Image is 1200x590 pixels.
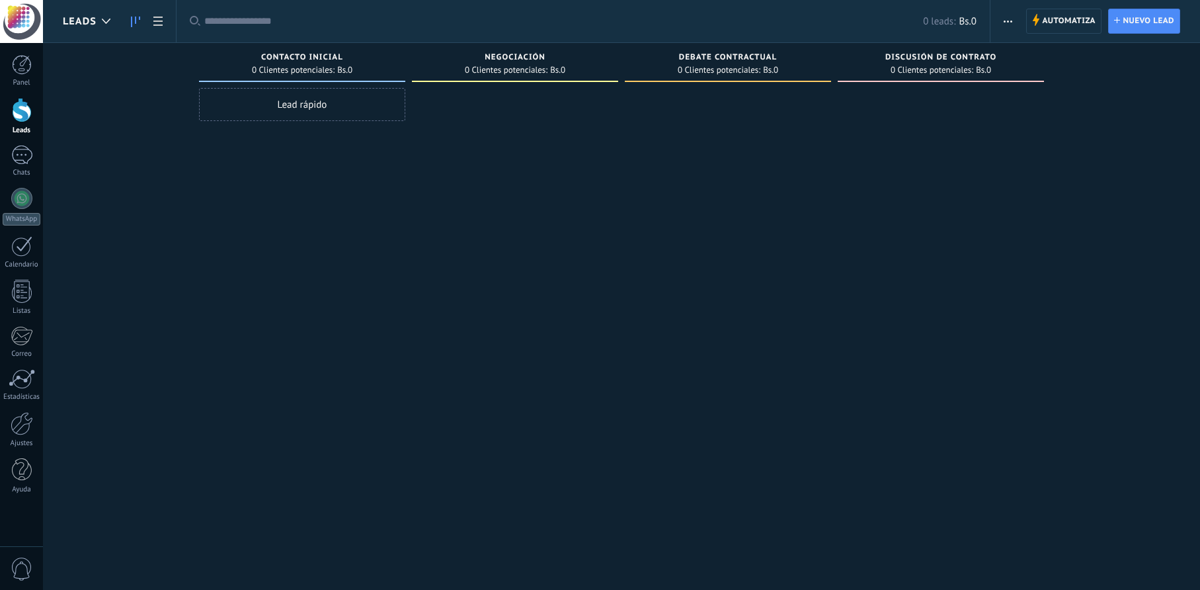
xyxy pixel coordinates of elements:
[63,15,97,28] span: Leads
[206,53,399,64] div: Contacto inicial
[3,261,41,269] div: Calendario
[252,66,335,74] span: 0 Clientes potenciales:
[1123,9,1174,33] span: Nuevo lead
[923,15,955,28] span: 0 leads:
[1108,9,1180,34] a: Nuevo lead
[550,66,565,74] span: Bs.0
[485,53,545,62] span: Negociación
[679,53,777,62] span: Debate contractual
[3,79,41,87] div: Panel
[261,53,343,62] span: Contacto inicial
[885,53,996,62] span: Discusión de contrato
[337,66,352,74] span: Bs.0
[678,66,760,74] span: 0 Clientes potenciales:
[959,15,976,28] span: Bs.0
[3,393,41,401] div: Estadísticas
[3,307,41,316] div: Listas
[844,53,1037,64] div: Discusión de contrato
[763,66,778,74] span: Bs.0
[3,169,41,177] div: Chats
[3,350,41,358] div: Correo
[891,66,973,74] span: 0 Clientes potenciales:
[419,53,612,64] div: Negociación
[1042,9,1096,33] span: Automatiza
[465,66,547,74] span: 0 Clientes potenciales:
[1026,9,1101,34] a: Automatiza
[3,126,41,135] div: Leads
[3,439,41,448] div: Ajustes
[631,53,824,64] div: Debate contractual
[3,213,40,226] div: WhatsApp
[199,88,405,121] div: Lead rápido
[976,66,991,74] span: Bs.0
[3,485,41,494] div: Ayuda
